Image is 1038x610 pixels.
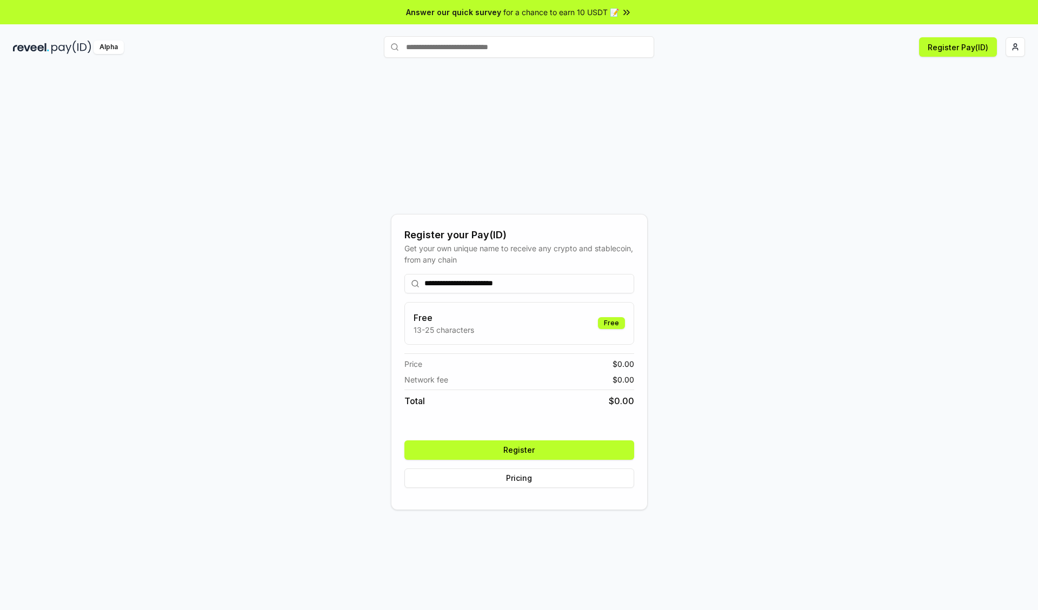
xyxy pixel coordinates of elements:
[13,41,49,54] img: reveel_dark
[404,358,422,370] span: Price
[503,6,619,18] span: for a chance to earn 10 USDT 📝
[51,41,91,54] img: pay_id
[609,394,634,407] span: $ 0.00
[404,394,425,407] span: Total
[598,317,625,329] div: Free
[404,227,634,243] div: Register your Pay(ID)
[404,374,448,385] span: Network fee
[404,468,634,488] button: Pricing
[414,324,474,336] p: 13-25 characters
[414,311,474,324] h3: Free
[613,374,634,385] span: $ 0.00
[613,358,634,370] span: $ 0.00
[404,243,634,265] div: Get your own unique name to receive any crypto and stablecoin, from any chain
[406,6,501,18] span: Answer our quick survey
[94,41,124,54] div: Alpha
[919,37,997,57] button: Register Pay(ID)
[404,440,634,460] button: Register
